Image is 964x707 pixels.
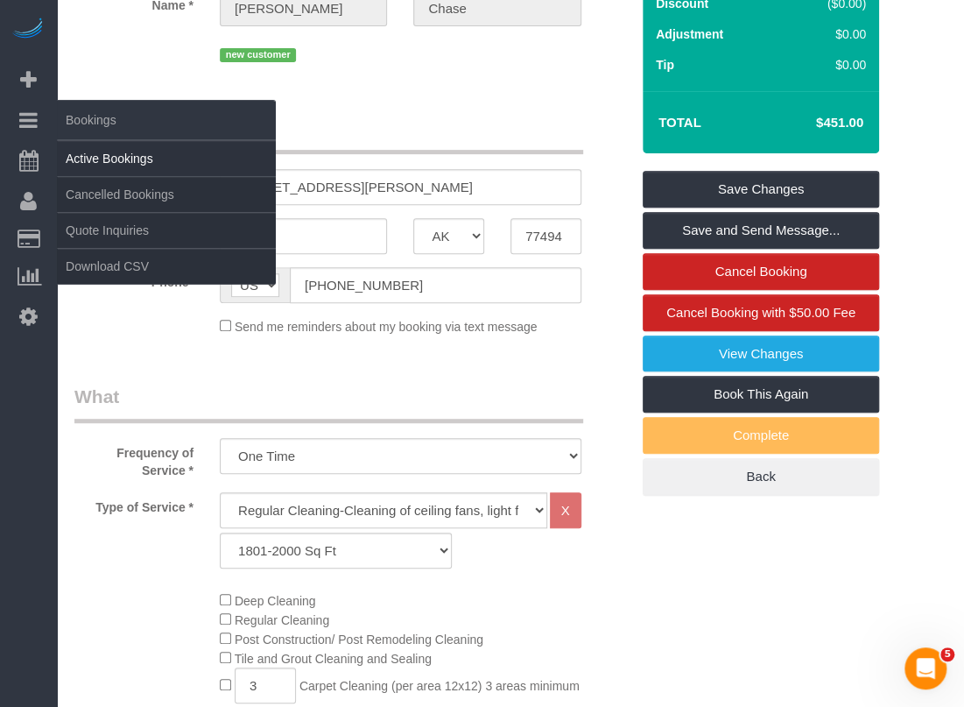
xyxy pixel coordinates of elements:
div: $0.00 [785,56,866,74]
a: Cancelled Bookings [57,177,276,212]
a: View Changes [643,336,879,372]
h4: $451.00 [763,116,863,131]
div: $0.00 [785,25,866,43]
label: Tip [656,56,674,74]
iframe: Intercom live chat [904,647,946,689]
a: Quote Inquiries [57,213,276,248]
input: Zip Code* [510,218,581,254]
a: Save and Send Message... [643,212,879,249]
legend: Where [74,115,583,154]
label: Type of Service * [61,492,207,516]
a: Active Bookings [57,141,276,176]
label: Frequency of Service * [61,438,207,479]
span: Post Construction/ Post Remodeling Cleaning [235,633,483,647]
span: Bookings [57,100,276,140]
span: 5 [940,647,954,661]
a: Back [643,458,879,495]
span: Carpet Cleaning (per area 12x12) 3 areas minimum [299,679,580,693]
a: Download CSV [57,249,276,284]
a: Book This Again [643,376,879,413]
a: Save Changes [643,171,879,208]
span: Tile and Grout Cleaning and Sealing [235,652,432,666]
strong: Total [658,115,701,130]
span: new customer [220,48,296,62]
span: Deep Cleaning [235,594,316,608]
img: Automaid Logo [11,18,46,42]
span: Regular Cleaning [235,613,329,627]
input: City* [220,218,387,254]
input: Phone* [290,267,581,303]
label: Adjustment [656,25,723,43]
span: Send me reminders about my booking via text message [235,320,538,334]
a: Cancel Booking with $50.00 Fee [643,294,879,331]
legend: What [74,384,583,423]
a: Cancel Booking [643,253,879,290]
ul: Bookings [57,140,276,285]
span: Cancel Booking with $50.00 Fee [666,305,855,320]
